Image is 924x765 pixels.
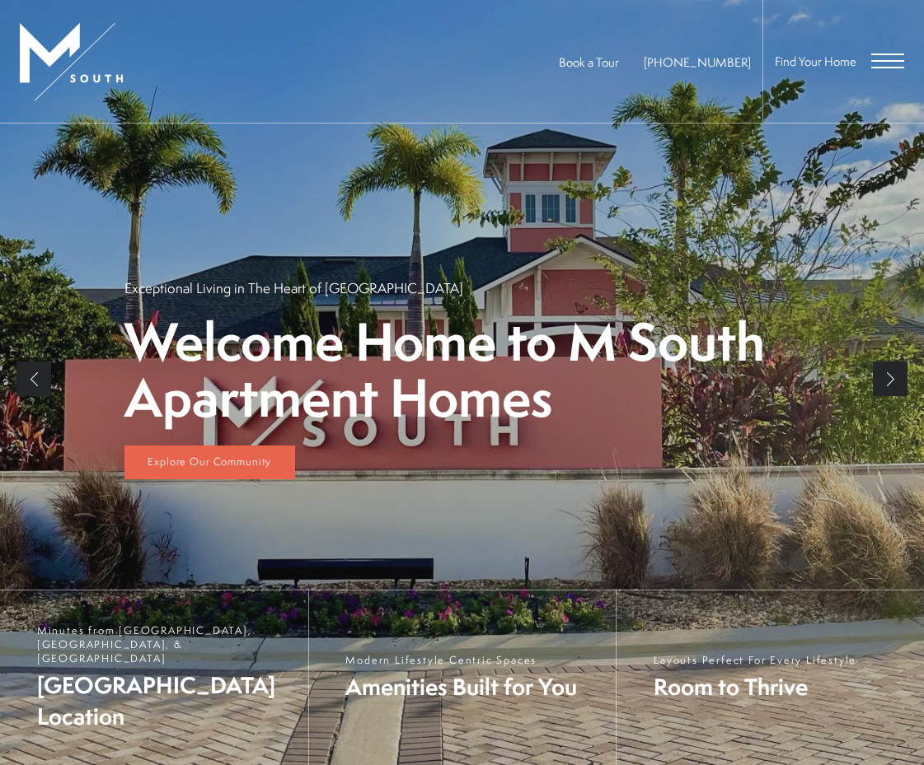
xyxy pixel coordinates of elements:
[775,53,856,70] a: Find Your Home
[559,54,619,71] a: Book a Tour
[124,314,800,426] p: Welcome Home to M South Apartment Homes
[124,445,296,479] a: Explore Our Community
[616,590,924,765] a: Layouts Perfect For Every Lifestyle
[644,54,751,71] span: [PHONE_NUMBER]
[37,669,292,732] span: [GEOGRAPHIC_DATA] Location
[148,455,271,469] span: Explore Our Community
[644,54,751,71] a: Call Us at 813-570-8014
[654,671,856,702] span: Room to Thrive
[124,278,463,297] p: Exceptional Living in The Heart of [GEOGRAPHIC_DATA]
[871,54,904,68] button: Open Menu
[37,623,292,665] span: Minutes from [GEOGRAPHIC_DATA], [GEOGRAPHIC_DATA], & [GEOGRAPHIC_DATA]
[16,362,51,396] a: Previous
[873,362,908,396] a: Next
[308,590,617,765] a: Modern Lifestyle Centric Spaces
[345,671,577,702] span: Amenities Built for You
[345,653,577,667] span: Modern Lifestyle Centric Spaces
[654,653,856,667] span: Layouts Perfect For Every Lifestyle
[20,23,123,100] img: MSouth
